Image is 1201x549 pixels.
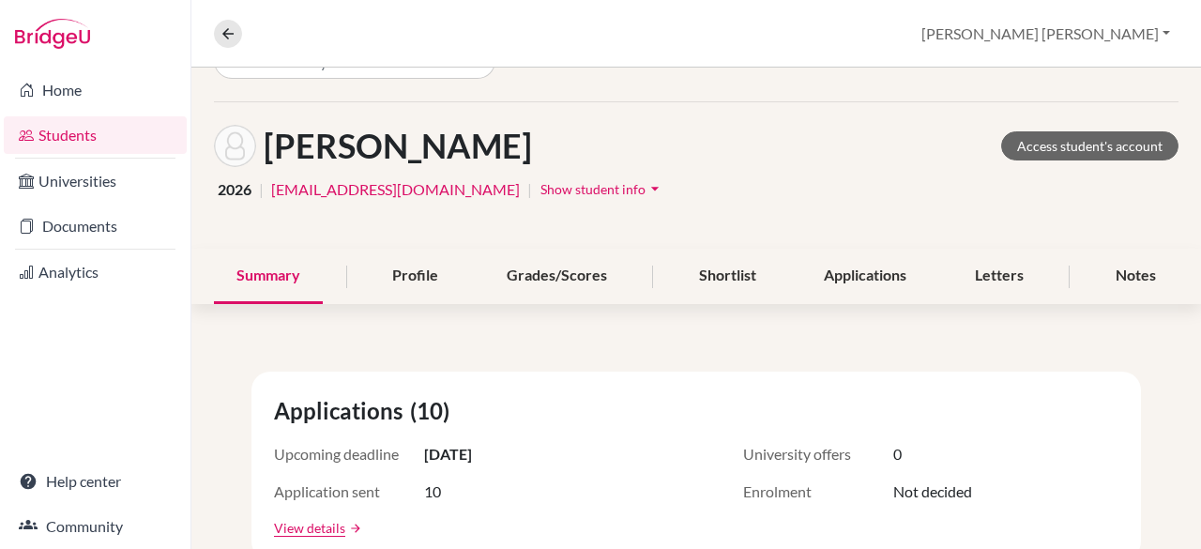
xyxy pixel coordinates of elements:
[4,207,187,245] a: Documents
[4,253,187,291] a: Analytics
[1001,131,1178,160] a: Access student's account
[274,394,410,428] span: Applications
[4,116,187,154] a: Students
[15,19,90,49] img: Bridge-U
[4,508,187,545] a: Community
[893,443,902,465] span: 0
[743,480,893,503] span: Enrolment
[952,249,1046,304] div: Letters
[274,480,424,503] span: Application sent
[484,249,630,304] div: Grades/Scores
[218,178,251,201] span: 2026
[214,249,323,304] div: Summary
[274,443,424,465] span: Upcoming deadline
[913,16,1178,52] button: [PERSON_NAME] [PERSON_NAME]
[424,480,441,503] span: 10
[271,178,520,201] a: [EMAIL_ADDRESS][DOMAIN_NAME]
[540,175,665,204] button: Show student infoarrow_drop_down
[214,125,256,167] img: Owen Antoine's avatar
[893,480,972,503] span: Not decided
[646,179,664,198] i: arrow_drop_down
[4,71,187,109] a: Home
[4,162,187,200] a: Universities
[801,249,929,304] div: Applications
[743,443,893,465] span: University offers
[259,178,264,201] span: |
[540,181,646,197] span: Show student info
[264,126,532,166] h1: [PERSON_NAME]
[4,463,187,500] a: Help center
[410,394,457,428] span: (10)
[345,522,362,535] a: arrow_forward
[527,178,532,201] span: |
[1093,249,1178,304] div: Notes
[677,249,779,304] div: Shortlist
[424,443,472,465] span: [DATE]
[274,518,345,538] a: View details
[370,249,461,304] div: Profile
